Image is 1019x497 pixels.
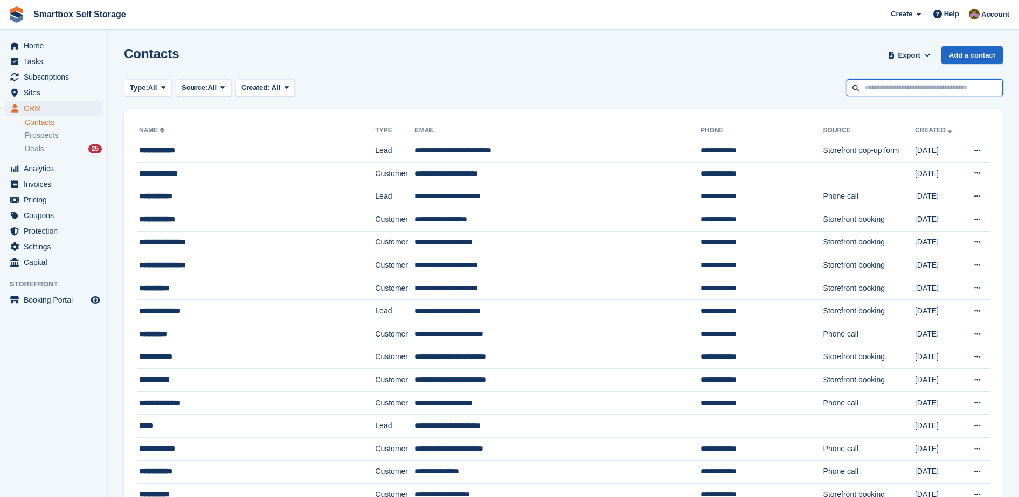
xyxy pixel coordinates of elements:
a: menu [5,239,102,254]
span: Created: [241,83,270,92]
span: All [148,82,157,93]
td: [DATE] [915,323,962,346]
td: Customer [375,460,414,484]
span: All [272,83,281,92]
td: Customer [375,346,414,369]
span: Tasks [24,54,88,69]
span: Coupons [24,208,88,223]
td: Customer [375,391,414,415]
td: Lead [375,415,414,438]
td: Customer [375,254,414,277]
span: Sites [24,85,88,100]
a: Deals 25 [25,143,102,155]
a: menu [5,69,102,85]
td: [DATE] [915,391,962,415]
td: [DATE] [915,460,962,484]
th: Email [415,122,701,139]
td: [DATE] [915,139,962,163]
td: Lead [375,185,414,208]
a: Add a contact [941,46,1003,64]
td: [DATE] [915,254,962,277]
span: Subscriptions [24,69,88,85]
img: Kayleigh Devlin [969,9,980,19]
button: Source: All [176,79,231,97]
td: Storefront pop-up form [823,139,915,163]
td: Customer [375,369,414,392]
td: Lead [375,300,414,323]
td: [DATE] [915,185,962,208]
span: CRM [24,101,88,116]
td: Storefront booking [823,300,915,323]
span: Help [944,9,959,19]
td: Phone call [823,391,915,415]
span: Prospects [25,130,58,141]
a: menu [5,85,102,100]
td: Phone call [823,437,915,460]
span: Booking Portal [24,292,88,307]
span: Storefront [10,279,107,290]
a: menu [5,177,102,192]
td: [DATE] [915,277,962,300]
td: Storefront booking [823,277,915,300]
td: Phone call [823,323,915,346]
span: Invoices [24,177,88,192]
td: Phone call [823,185,915,208]
a: menu [5,101,102,116]
button: Export [885,46,933,64]
a: menu [5,161,102,176]
a: Prospects [25,130,102,141]
td: [DATE] [915,231,962,254]
td: [DATE] [915,346,962,369]
span: Analytics [24,161,88,176]
button: Created: All [235,79,295,97]
td: Phone call [823,460,915,484]
span: Capital [24,255,88,270]
td: Customer [375,162,414,185]
a: Preview store [89,293,102,306]
span: Account [981,9,1009,20]
a: Created [915,127,954,134]
a: menu [5,192,102,207]
img: stora-icon-8386f47178a22dfd0bd8f6a31ec36ba5ce8667c1dd55bd0f319d3a0aa187defe.svg [9,6,25,23]
a: Contacts [25,117,102,128]
a: menu [5,223,102,239]
span: Deals [25,144,44,154]
td: Storefront booking [823,208,915,231]
td: Customer [375,208,414,231]
span: Settings [24,239,88,254]
div: 25 [88,144,102,153]
span: Home [24,38,88,53]
td: Customer [375,437,414,460]
a: Name [139,127,167,134]
span: Create [891,9,912,19]
td: [DATE] [915,415,962,438]
td: Lead [375,139,414,163]
a: Smartbox Self Storage [29,5,130,23]
td: [DATE] [915,300,962,323]
th: Type [375,122,414,139]
td: Storefront booking [823,231,915,254]
th: Source [823,122,915,139]
td: Customer [375,277,414,300]
th: Phone [701,122,823,139]
td: Storefront booking [823,346,915,369]
td: Customer [375,323,414,346]
a: menu [5,255,102,270]
td: [DATE] [915,437,962,460]
td: Storefront booking [823,369,915,392]
td: [DATE] [915,162,962,185]
a: menu [5,38,102,53]
a: menu [5,54,102,69]
span: Protection [24,223,88,239]
span: Type: [130,82,148,93]
a: menu [5,208,102,223]
td: [DATE] [915,208,962,231]
span: Source: [182,82,207,93]
td: [DATE] [915,369,962,392]
span: Pricing [24,192,88,207]
button: Type: All [124,79,171,97]
span: Export [898,50,920,61]
td: Storefront booking [823,254,915,277]
h1: Contacts [124,46,179,61]
span: All [208,82,217,93]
